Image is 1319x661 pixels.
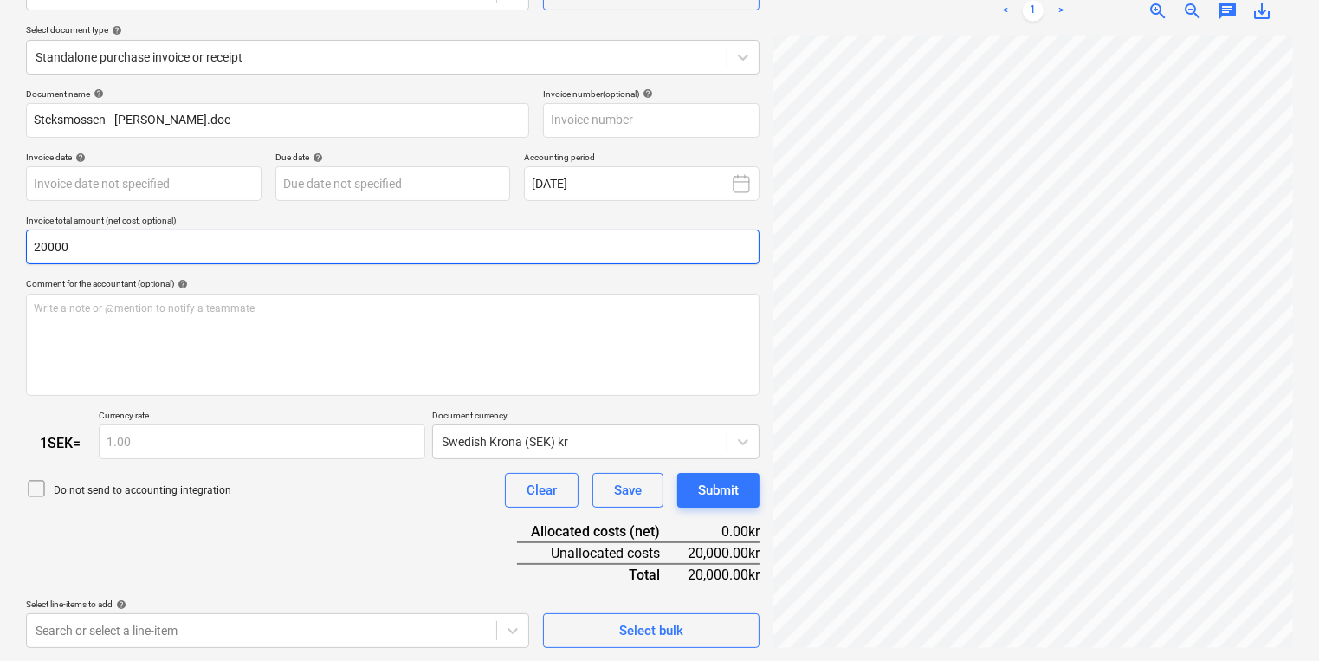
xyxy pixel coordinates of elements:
div: Due date [275,152,511,163]
div: Submit [698,479,739,502]
div: Comment for the accountant (optional) [26,278,760,289]
p: Do not send to accounting integration [54,483,231,498]
input: Invoice total amount (net cost, optional) [26,230,760,264]
div: Allocated costs (net) [517,522,688,542]
div: Document name [26,88,529,100]
div: Chatt-widget [1232,578,1319,661]
span: help [639,88,653,99]
span: help [72,152,86,163]
p: Currency rate [99,410,425,424]
p: Invoice total amount (net cost, optional) [26,215,760,230]
p: Document currency [432,410,759,424]
input: Invoice date not specified [26,166,262,201]
input: Invoice number [543,103,760,138]
span: help [174,279,188,289]
p: Accounting period [524,152,760,166]
button: Save [592,473,663,508]
span: zoom_out [1182,1,1203,22]
div: Save [614,479,642,502]
a: Page 1 is your current page [1023,1,1044,22]
button: Select bulk [543,613,760,648]
div: Invoice number (optional) [543,88,760,100]
a: Next page [1051,1,1071,22]
button: Clear [505,473,579,508]
iframe: Chat Widget [1232,578,1319,661]
div: Invoice date [26,152,262,163]
input: Due date not specified [275,166,511,201]
div: 20,000.00kr [688,564,760,585]
span: help [113,599,126,610]
span: zoom_in [1148,1,1168,22]
button: [DATE] [524,166,760,201]
div: Select document type [26,24,760,36]
span: help [108,25,122,36]
div: 0.00kr [688,522,760,542]
input: Document name [26,103,529,138]
button: Submit [677,473,760,508]
span: help [309,152,323,163]
div: 1 SEK = [26,435,99,451]
div: Total [517,564,688,585]
div: Select bulk [619,619,683,642]
div: Unallocated costs [517,542,688,564]
div: Clear [527,479,557,502]
div: 20,000.00kr [688,542,760,564]
div: Select line-items to add [26,599,529,610]
span: help [90,88,104,99]
a: Previous page [995,1,1016,22]
span: chat [1217,1,1238,22]
span: save_alt [1251,1,1272,22]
